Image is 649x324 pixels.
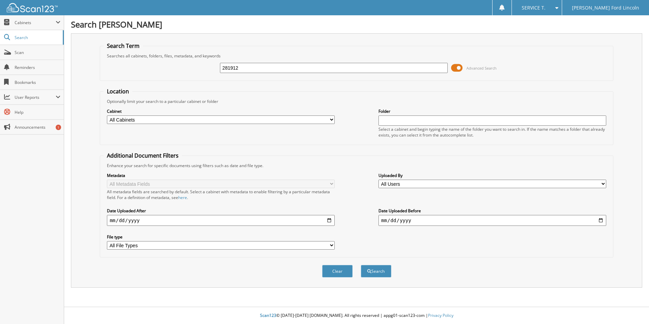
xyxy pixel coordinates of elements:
[378,108,606,114] label: Folder
[15,94,56,100] span: User Reports
[15,109,60,115] span: Help
[104,98,610,104] div: Optionally limit your search to a particular cabinet or folder
[15,79,60,85] span: Bookmarks
[572,6,639,10] span: [PERSON_NAME] Ford Lincoln
[260,312,276,318] span: Scan123
[104,163,610,168] div: Enhance your search for specific documents using filters such as date and file type.
[15,50,60,55] span: Scan
[107,215,335,226] input: start
[71,19,642,30] h1: Search [PERSON_NAME]
[107,208,335,214] label: Date Uploaded After
[107,173,335,178] label: Metadata
[107,189,335,200] div: All metadata fields are searched by default. Select a cabinet with metadata to enable filtering b...
[378,208,606,214] label: Date Uploaded Before
[378,173,606,178] label: Uploaded By
[104,152,182,159] legend: Additional Document Filters
[466,66,497,71] span: Advanced Search
[322,265,353,277] button: Clear
[522,6,545,10] span: SERVICE T.
[107,108,335,114] label: Cabinet
[15,35,59,40] span: Search
[104,42,143,50] legend: Search Term
[428,312,453,318] a: Privacy Policy
[361,265,391,277] button: Search
[15,65,60,70] span: Reminders
[378,126,606,138] div: Select a cabinet and begin typing the name of the folder you want to search in. If the name match...
[7,3,58,12] img: scan123-logo-white.svg
[104,88,132,95] legend: Location
[178,195,187,200] a: here
[15,20,56,25] span: Cabinets
[378,215,606,226] input: end
[104,53,610,59] div: Searches all cabinets, folders, files, metadata, and keywords
[107,234,335,240] label: File type
[15,124,60,130] span: Announcements
[56,125,61,130] div: 1
[64,307,649,324] div: © [DATE]-[DATE] [DOMAIN_NAME]. All rights reserved | appg01-scan123-com |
